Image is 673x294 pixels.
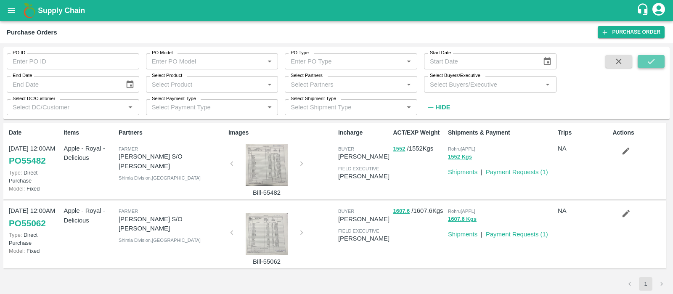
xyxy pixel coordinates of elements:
[9,231,60,247] p: Direct Purchase
[338,209,354,214] span: buyer
[338,128,389,137] p: Incharge
[13,95,55,102] label: Select DC/Customer
[119,152,225,171] p: [PERSON_NAME] S/O [PERSON_NAME]
[152,72,182,79] label: Select Product
[122,77,138,93] button: Choose date
[291,95,336,102] label: Select Shipment Type
[148,102,251,113] input: Select Payment Type
[119,209,138,214] span: Farmer
[639,277,652,291] button: page 1
[448,169,477,175] a: Shipments
[9,206,60,215] p: [DATE] 12:00AM
[119,215,225,233] p: [PERSON_NAME] S/O [PERSON_NAME]
[64,144,115,163] p: Apple - Royal - Delicious
[9,185,25,192] span: Model:
[287,56,390,67] input: Enter PO Type
[393,206,444,216] p: / 1607.6 Kgs
[403,56,414,67] button: Open
[435,104,450,111] strong: Hide
[9,216,46,231] a: PO55062
[338,146,354,151] span: buyer
[393,207,410,216] button: 1607.6
[9,247,60,255] p: Fixed
[403,79,414,90] button: Open
[148,56,251,67] input: Enter PO Model
[558,144,609,153] p: NA
[2,1,21,20] button: open drawer
[152,95,196,102] label: Select Payment Type
[338,166,379,171] span: field executive
[152,50,173,56] label: PO Model
[424,100,453,114] button: Hide
[430,72,480,79] label: Select Buyers/Executive
[477,226,482,239] div: |
[393,144,444,154] p: / 1552 Kgs
[21,2,38,19] img: logo
[38,6,85,15] b: Supply Chain
[7,27,57,38] div: Purchase Orders
[338,228,379,233] span: field executive
[558,128,609,137] p: Trips
[291,50,309,56] label: PO Type
[228,128,335,137] p: Images
[287,102,401,113] input: Select Shipment Type
[477,164,482,177] div: |
[9,144,60,153] p: [DATE] 12:00AM
[9,232,22,238] span: Type:
[7,76,119,92] input: End Date
[64,128,115,137] p: Items
[430,50,451,56] label: Start Date
[393,144,405,154] button: 1552
[338,172,389,181] p: [PERSON_NAME]
[448,231,477,238] a: Shipments
[7,53,139,69] input: Enter PO ID
[403,102,414,113] button: Open
[235,257,298,266] p: Bill-55062
[393,128,444,137] p: ACT/EXP Weight
[539,53,555,69] button: Choose date
[119,238,201,243] span: Shimla Division , [GEOGRAPHIC_DATA]
[119,128,225,137] p: Partners
[338,234,389,243] p: [PERSON_NAME]
[558,206,609,215] p: NA
[9,248,25,254] span: Model:
[13,50,25,56] label: PO ID
[119,175,201,180] span: Shimla Division , [GEOGRAPHIC_DATA]
[448,152,472,162] button: 1552 Kgs
[636,3,651,18] div: customer-support
[338,152,389,161] p: [PERSON_NAME]
[9,153,46,168] a: PO55482
[264,79,275,90] button: Open
[9,102,123,113] input: Select DC/Customer
[13,72,32,79] label: End Date
[38,5,636,16] a: Supply Chain
[148,79,262,90] input: Select Product
[125,102,136,113] button: Open
[64,206,115,225] p: Apple - Royal - Delicious
[651,2,666,19] div: account of current user
[622,277,670,291] nav: pagination navigation
[486,231,548,238] a: Payment Requests (1)
[598,26,665,38] a: Purchase Order
[264,102,275,113] button: Open
[448,215,477,224] button: 1607.6 Kgs
[448,209,475,214] span: Rohru[APPL]
[542,79,553,90] button: Open
[287,79,401,90] input: Select Partners
[119,146,138,151] span: Farmer
[486,169,548,175] a: Payment Requests (1)
[264,56,275,67] button: Open
[424,53,536,69] input: Start Date
[235,188,298,197] p: Bill-55482
[291,72,323,79] label: Select Partners
[427,79,540,90] input: Select Buyers/Executive
[9,185,60,193] p: Fixed
[612,128,664,137] p: Actions
[9,169,60,185] p: Direct Purchase
[9,128,60,137] p: Date
[338,215,389,224] p: [PERSON_NAME]
[9,170,22,176] span: Type:
[448,146,475,151] span: Rohru[APPL]
[448,128,554,137] p: Shipments & Payment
